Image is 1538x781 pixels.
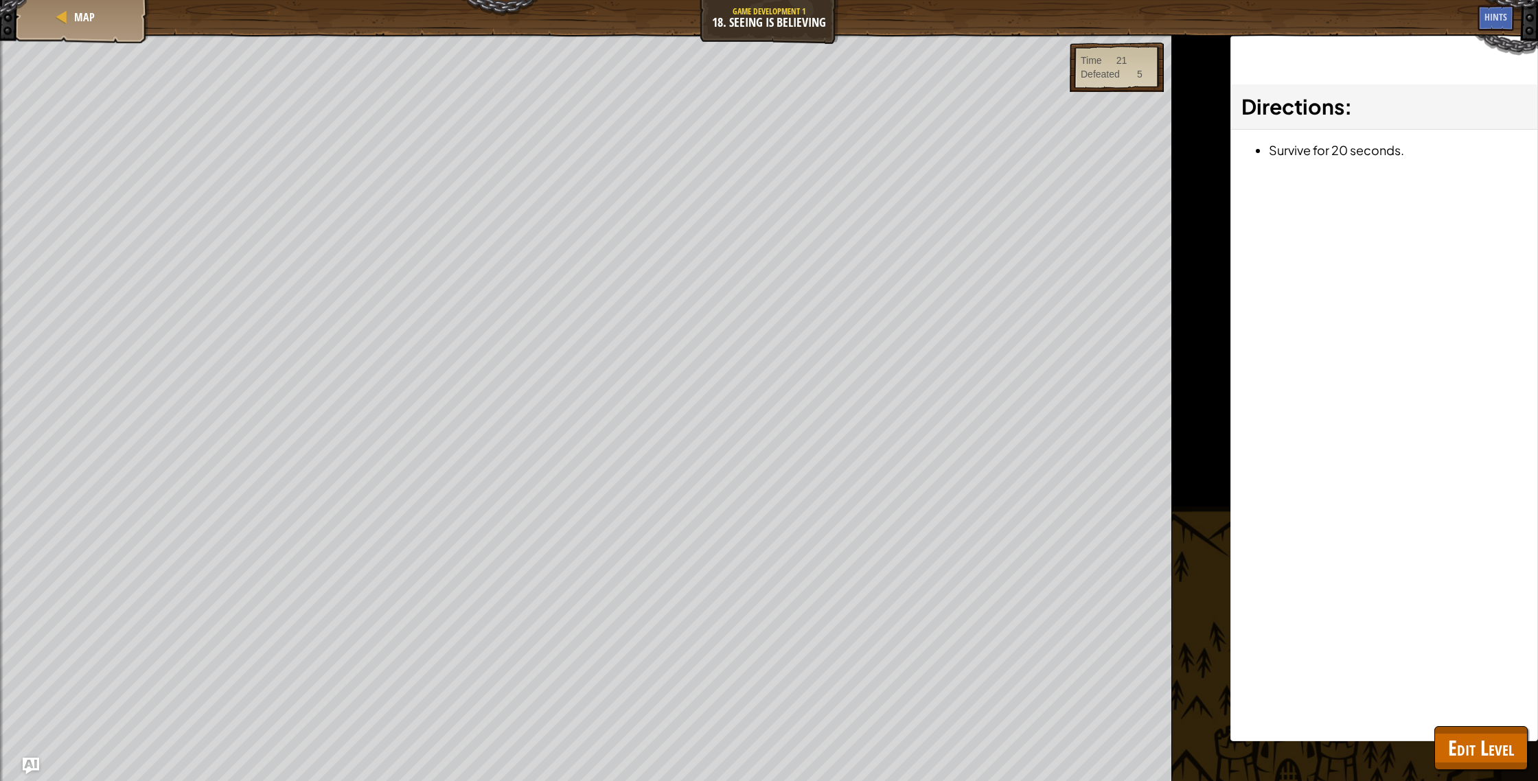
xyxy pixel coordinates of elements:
a: Map [70,10,95,25]
div: Time [1081,54,1102,67]
span: Edit Level [1448,734,1514,762]
div: 5 [1137,67,1143,81]
div: Defeated [1081,67,1120,81]
span: Map [74,10,95,25]
div: 21 [1116,54,1127,67]
button: Ask AI [23,758,39,774]
h3: : [1241,91,1527,122]
span: Hints [1484,10,1507,23]
li: Survive for 20 seconds. [1269,140,1527,160]
button: Edit Level [1434,726,1528,770]
span: Directions [1241,93,1344,119]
